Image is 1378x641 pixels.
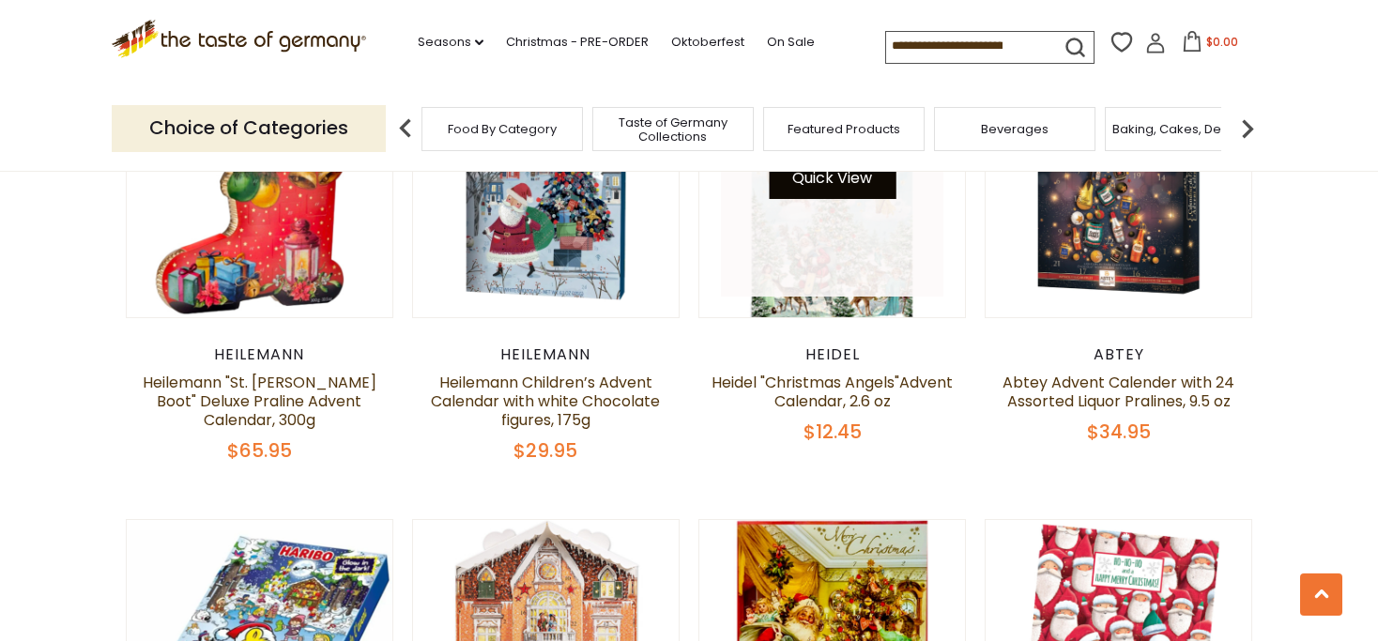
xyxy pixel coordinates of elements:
div: Heilemann [126,345,393,364]
a: Heidel "Christmas Angels"Advent Calendar, 2.6 oz [712,372,953,412]
a: Food By Category [448,122,557,136]
a: Taste of Germany Collections [598,115,748,144]
p: Choice of Categories [112,105,386,151]
div: Heilemann [412,345,680,364]
a: Baking, Cakes, Desserts [1112,122,1258,136]
a: Abtey Advent Calender with 24 Assorted Liquor Pralines, 9.5 oz [1003,372,1234,412]
button: $0.00 [1170,31,1249,59]
div: Heidel [698,345,966,364]
a: Heilemann "St. [PERSON_NAME] Boot" Deluxe Praline Advent Calendar, 300g [143,372,376,431]
img: Heilemann "St. Nicholas Boot" Deluxe Praline Advent Calendar, 300g [127,53,392,318]
img: next arrow [1229,110,1266,147]
span: $29.95 [513,437,577,464]
a: Featured Products [788,122,900,136]
span: $65.95 [227,437,292,464]
a: Christmas - PRE-ORDER [506,32,649,53]
span: $34.95 [1087,419,1151,445]
a: Oktoberfest [671,32,744,53]
img: previous arrow [387,110,424,147]
span: $0.00 [1206,34,1238,50]
div: Abtey [985,345,1252,364]
a: Beverages [981,122,1049,136]
a: Seasons [418,32,483,53]
a: On Sale [767,32,815,53]
img: Heidel "Christmas Angels"Advent Calendar, 2.6 oz [699,53,965,318]
img: Heilemann Children’s Advent Calendar with white Chocolate figures, 175g [413,53,679,318]
a: Heilemann Children’s Advent Calendar with white Chocolate figures, 175g [431,372,660,431]
span: $12.45 [804,419,862,445]
img: Abtey Advent Calender with 24 Assorted Liquor Pralines, 9.5 oz [986,53,1251,318]
button: Quick View [769,157,896,199]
